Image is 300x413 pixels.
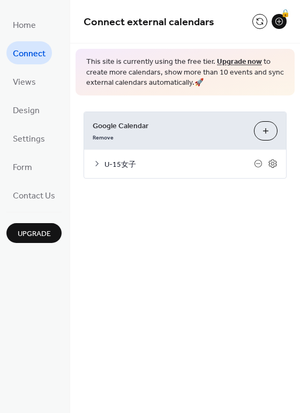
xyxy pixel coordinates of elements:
a: Connect [6,41,52,64]
button: Upgrade [6,223,62,243]
a: Home [6,13,42,36]
span: Design [13,102,40,119]
span: Remove [93,134,114,141]
span: Connect external calendars [84,12,214,33]
span: Connect [13,46,46,62]
span: This site is currently using the free tier. to create more calendars, show more than 10 events an... [86,57,284,88]
a: Settings [6,127,51,150]
span: Home [13,17,36,34]
span: U-15女子 [104,159,254,170]
span: Views [13,74,36,91]
span: Google Calendar [93,120,245,131]
span: Form [13,159,32,176]
a: Form [6,155,39,178]
a: Contact Us [6,183,62,206]
span: Contact Us [13,188,55,204]
a: Design [6,98,46,121]
span: Settings [13,131,45,147]
a: Upgrade now [217,55,262,69]
span: Upgrade [18,228,51,240]
a: Views [6,70,42,93]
